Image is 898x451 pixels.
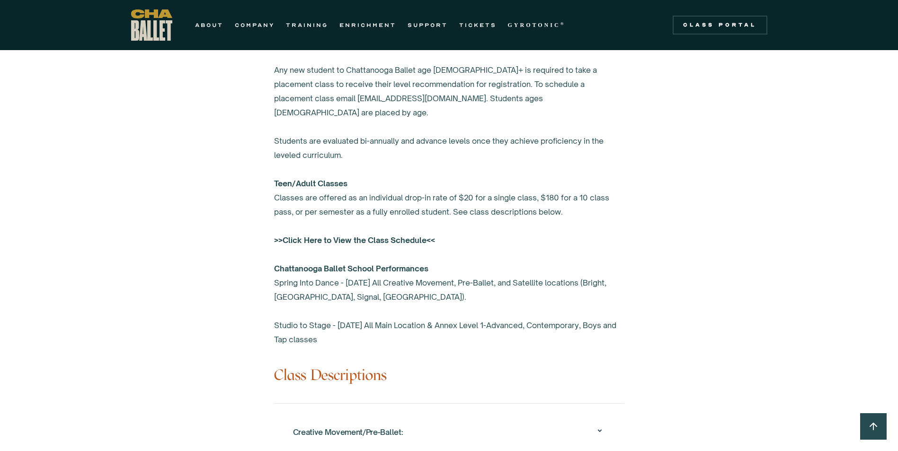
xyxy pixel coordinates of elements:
[678,21,762,29] div: Class Portal
[508,22,560,28] strong: GYROTONIC
[293,424,403,441] div: Creative Movement/Pre-Ballet:
[673,16,767,35] a: Class Portal
[508,19,566,31] a: GYROTONIC®
[274,264,428,273] strong: Chattanooga Ballet School Performances
[339,19,396,31] a: ENRICHMENT
[274,35,624,347] div: Create an account in the class to register. Any new student to Chattanooga Ballet age [DEMOGRAPHI...
[293,417,605,447] div: Creative Movement/Pre-Ballet:
[408,19,448,31] a: SUPPORT
[274,356,624,384] h3: Class Descriptions
[560,21,566,26] sup: ®
[195,19,223,31] a: ABOUT
[131,9,172,41] a: home
[274,235,435,245] a: >>Click Here to View the Class Schedule<<
[235,19,275,31] a: COMPANY
[274,179,347,188] strong: Teen/Adult Classes
[286,19,328,31] a: TRAINING
[459,19,497,31] a: TICKETS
